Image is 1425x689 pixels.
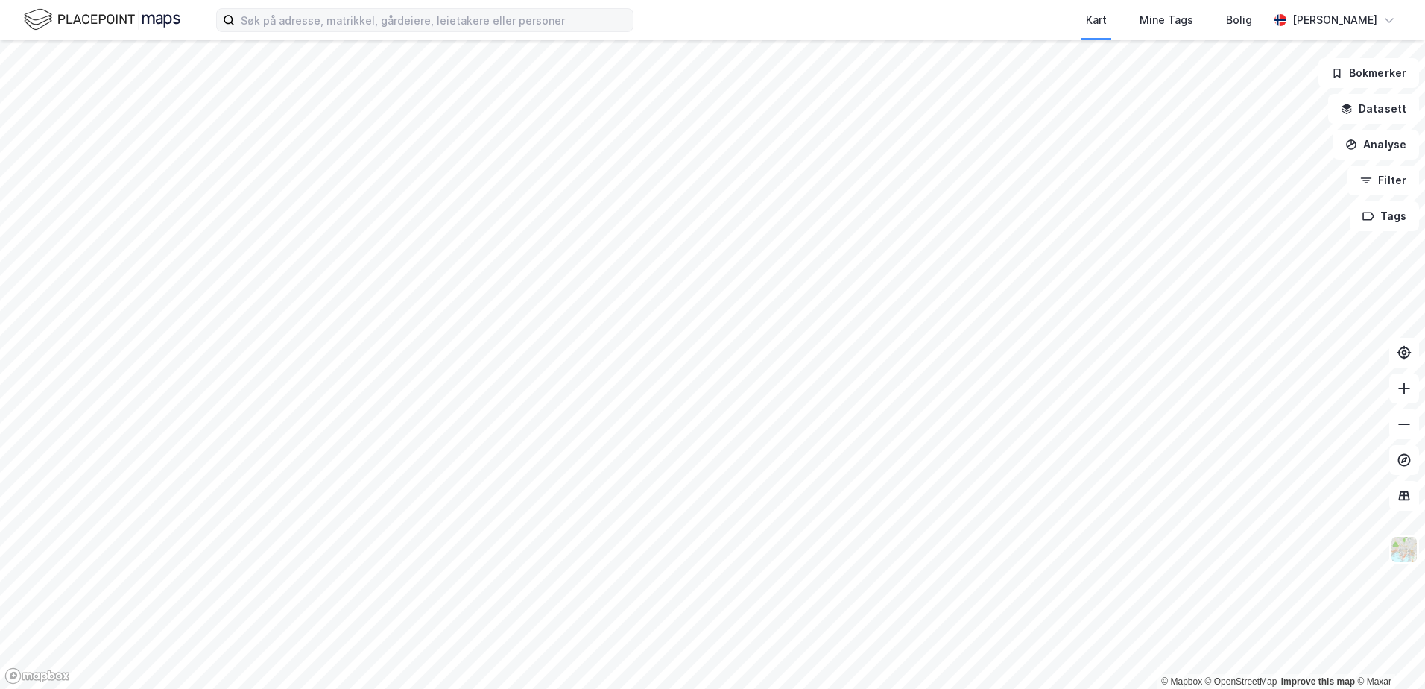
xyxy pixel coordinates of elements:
input: Søk på adresse, matrikkel, gårdeiere, leietakere eller personer [235,9,633,31]
img: logo.f888ab2527a4732fd821a326f86c7f29.svg [24,7,180,33]
button: Datasett [1328,94,1419,124]
img: Z [1390,535,1418,564]
div: Kart [1086,11,1107,29]
iframe: Chat Widget [1350,617,1425,689]
button: Bokmerker [1318,58,1419,88]
button: Filter [1347,166,1419,195]
div: [PERSON_NAME] [1292,11,1377,29]
button: Analyse [1333,130,1419,160]
a: OpenStreetMap [1205,676,1277,687]
div: Mine Tags [1140,11,1193,29]
a: Mapbox homepage [4,667,70,685]
div: Bolig [1226,11,1252,29]
a: Improve this map [1281,676,1355,687]
div: Kontrollprogram for chat [1350,617,1425,689]
a: Mapbox [1161,676,1202,687]
button: Tags [1350,201,1419,231]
